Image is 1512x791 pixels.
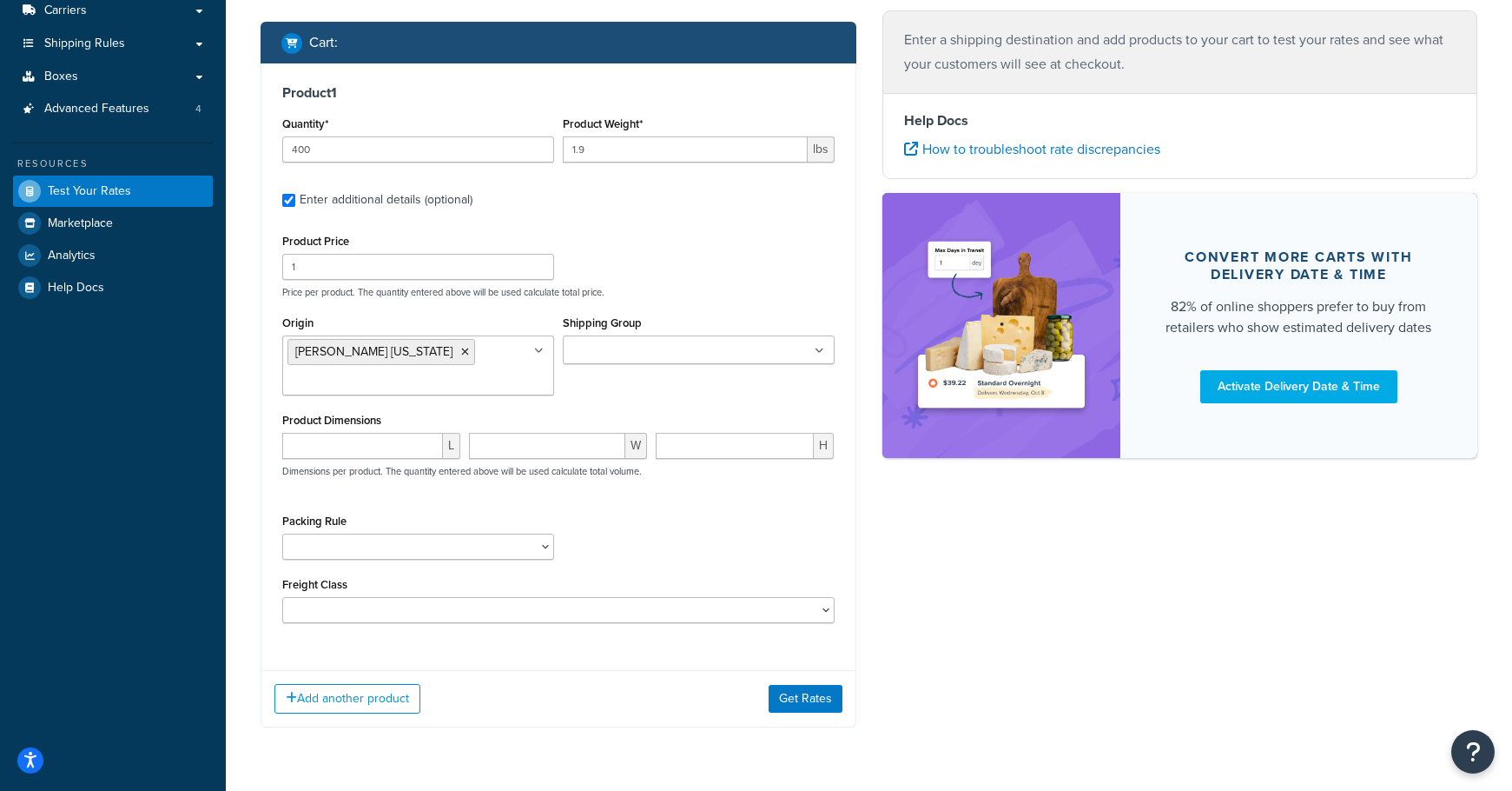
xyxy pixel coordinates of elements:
a: Test Your Rates [13,176,213,207]
label: Product Dimensions [282,414,381,427]
span: Carriers [44,3,87,18]
span: Advanced Features [44,102,149,116]
input: Enter additional details (optional) [282,194,295,207]
span: W [625,433,647,459]
label: Packing Rule [282,515,347,528]
label: Shipping Group [563,316,642,329]
span: Help Docs [48,281,104,296]
label: Freight Class [282,578,347,591]
span: Shipping Rules [44,37,125,51]
li: Advanced Features [13,93,213,125]
a: Activate Delivery Date & Time [1200,370,1397,403]
button: Get Rates [769,685,842,713]
span: Marketplace [48,216,113,231]
p: Price per product. The quantity entered above will be used calculate total price. [278,286,839,298]
label: Origin [282,316,314,329]
button: Open Resource Center [1451,730,1495,774]
span: Boxes [44,70,78,84]
input: 0 [282,136,554,163]
p: Dimensions per product. The quantity entered above will be used calculate total volume. [278,465,642,477]
a: Boxes [13,61,213,93]
div: Enter additional details (optional) [300,188,472,212]
label: Product Price [282,235,349,248]
span: [PERSON_NAME] [US_STATE] [295,342,452,361]
div: 82% of online shoppers prefer to buy from retailers who show estimated delivery dates [1162,296,1436,338]
span: Analytics [48,249,96,263]
span: lbs [808,136,835,163]
p: Enter a shipping destination and add products to your cart to test your rates and see what your c... [904,28,1456,76]
span: Test Your Rates [48,184,131,199]
a: Help Docs [13,272,213,303]
h4: Help Docs [904,110,1456,131]
a: How to troubleshoot rate discrepancies [904,139,1160,159]
label: Product Weight* [563,117,643,130]
img: feature-image-ddt-36eae7f7280da8017bfb280eaccd9c446f90b1fe08728e4019434db127062ab4.png [908,219,1094,432]
a: Advanced Features4 [13,93,213,125]
button: Add another product [274,684,420,714]
span: L [443,433,460,459]
span: H [814,433,834,459]
h2: Cart : [309,35,338,50]
input: 0.00 [563,136,808,163]
a: Shipping Rules [13,28,213,60]
span: 4 [195,102,201,116]
h3: Product 1 [282,84,835,102]
a: Analytics [13,240,213,271]
label: Quantity* [282,117,328,130]
a: Marketplace [13,208,213,239]
div: Resources [13,156,213,171]
div: Convert more carts with delivery date & time [1162,249,1436,283]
